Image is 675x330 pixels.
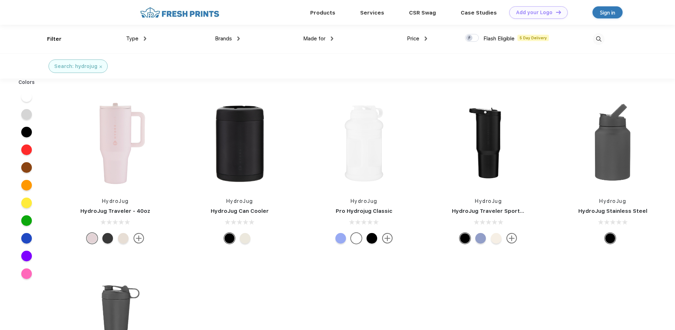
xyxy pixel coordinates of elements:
span: Made for [303,35,325,42]
a: HydroJug [102,198,129,204]
a: HydroJug Stainless Steel [578,208,647,214]
img: func=resize&h=266 [566,96,660,190]
div: Black [102,233,113,244]
span: Flash Eligible [483,35,515,42]
img: dropdown.png [237,36,240,41]
a: HydroJug [351,198,378,204]
img: fo%20logo%202.webp [138,6,221,19]
div: White [351,233,362,244]
div: Black [367,233,377,244]
img: func=resize&h=266 [317,96,411,190]
img: more.svg [382,233,393,244]
div: Black [605,233,616,244]
div: Cream [491,233,501,244]
div: Cream [240,233,250,244]
a: HydroJug [226,198,253,204]
img: desktop_search.svg [593,33,605,45]
div: Hyper Blue [335,233,346,244]
span: Brands [215,35,232,42]
div: Pink Sand [87,233,97,244]
div: Black [224,233,235,244]
img: more.svg [134,233,144,244]
img: dropdown.png [144,36,146,41]
a: Pro Hydrojug Classic [336,208,392,214]
div: Search: hydrojug [54,63,97,70]
span: Type [126,35,138,42]
a: Products [310,10,335,16]
div: Peri [475,233,486,244]
div: Black [460,233,470,244]
div: Sign in [600,8,615,17]
span: Price [407,35,419,42]
img: more.svg [506,233,517,244]
img: DT [556,10,561,14]
a: HydroJug [599,198,626,204]
img: dropdown.png [331,36,333,41]
a: HydroJug Can Cooler [211,208,269,214]
img: dropdown.png [425,36,427,41]
img: func=resize&h=266 [68,96,163,190]
a: HydroJug Traveler - 40oz [80,208,150,214]
div: Colors [13,79,40,86]
img: func=resize&h=266 [441,96,535,190]
img: filter_cancel.svg [100,66,102,68]
div: Add your Logo [516,10,552,16]
img: func=resize&h=266 [193,96,287,190]
div: Cream [118,233,129,244]
a: HydroJug Traveler Sport - 32oz [452,208,538,214]
a: HydroJug [475,198,502,204]
a: Sign in [592,6,623,18]
div: Filter [47,35,62,43]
